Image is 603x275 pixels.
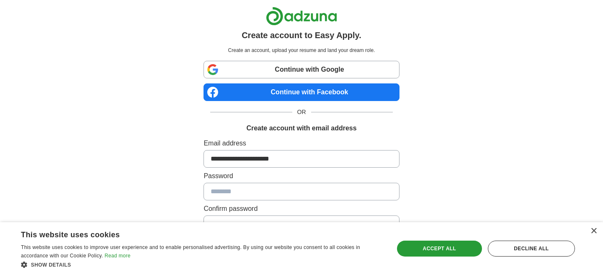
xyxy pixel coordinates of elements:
div: Decline all [488,241,575,257]
span: OR [292,108,311,117]
a: Continue with Facebook [204,83,399,101]
a: Continue with Google [204,61,399,78]
label: Email address [204,138,399,148]
div: Accept all [397,241,482,257]
a: Read more, opens a new window [105,253,131,259]
img: Adzuna logo [266,7,337,26]
h1: Create account to Easy Apply. [242,29,361,42]
label: Confirm password [204,204,399,214]
p: Create an account, upload your resume and land your dream role. [205,47,397,54]
span: Show details [31,262,71,268]
div: Show details [21,260,383,269]
h1: Create account with email address [246,123,356,133]
label: Password [204,171,399,181]
span: This website uses cookies to improve user experience and to enable personalised advertising. By u... [21,244,360,259]
div: This website uses cookies [21,227,362,240]
div: Close [590,228,597,234]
